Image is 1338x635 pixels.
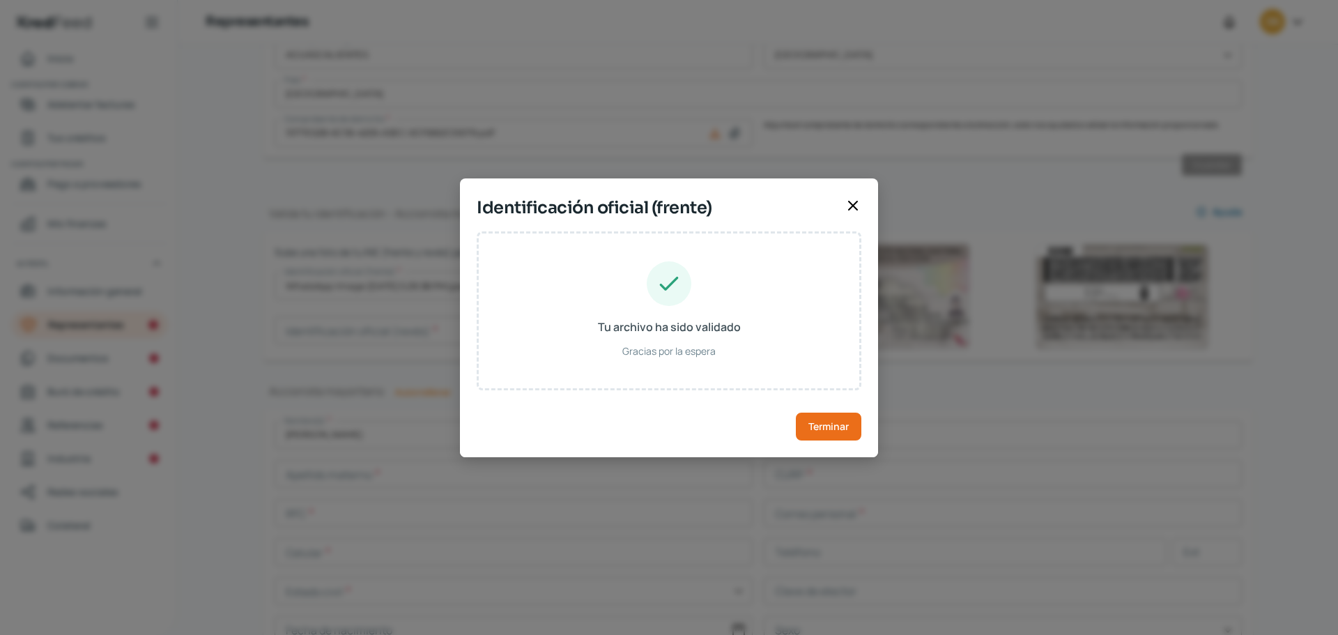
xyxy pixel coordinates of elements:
[477,195,839,220] span: Identificación oficial (frente)
[647,261,691,306] img: Tu archivo ha sido validado
[598,317,741,337] span: Tu archivo ha sido validado
[808,422,849,431] span: Terminar
[622,342,716,360] span: Gracias por la espera
[796,413,861,441] button: Terminar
